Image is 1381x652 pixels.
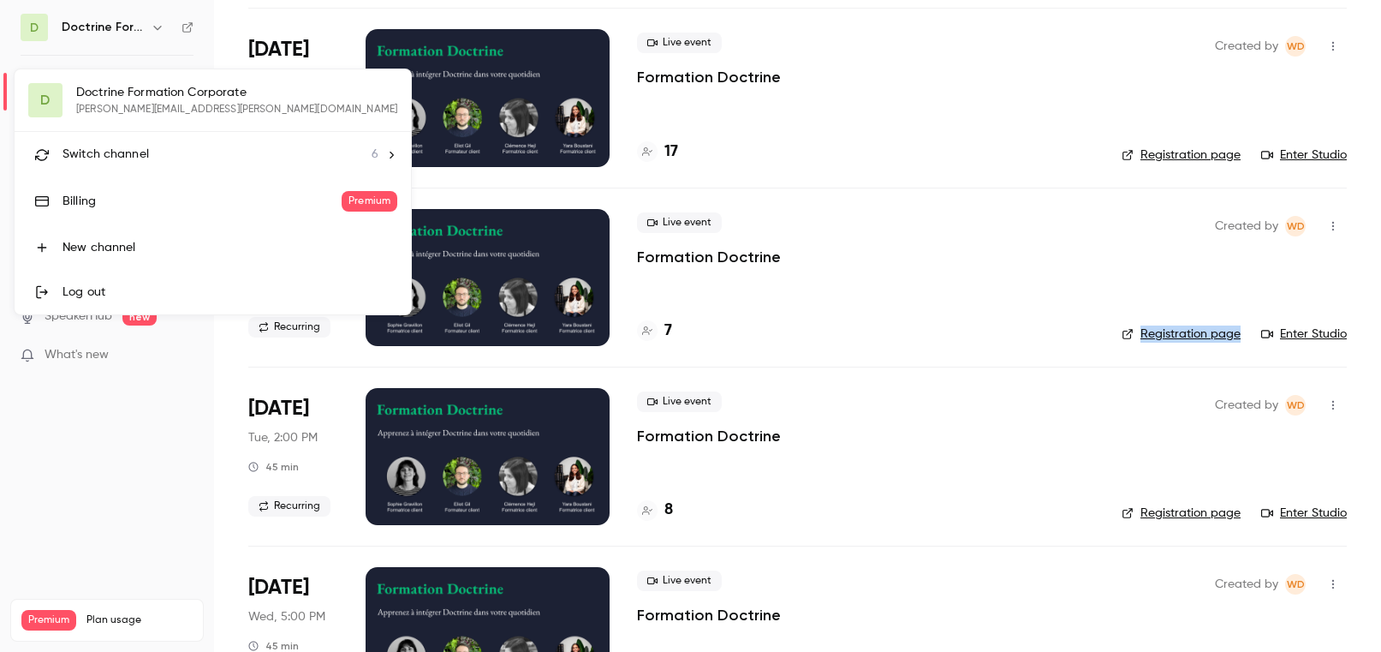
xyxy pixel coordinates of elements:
span: 6 [372,146,378,164]
span: Switch channel [63,146,149,164]
div: New channel [63,239,397,256]
div: Billing [63,193,342,210]
div: Log out [63,284,397,301]
span: Premium [342,191,397,212]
